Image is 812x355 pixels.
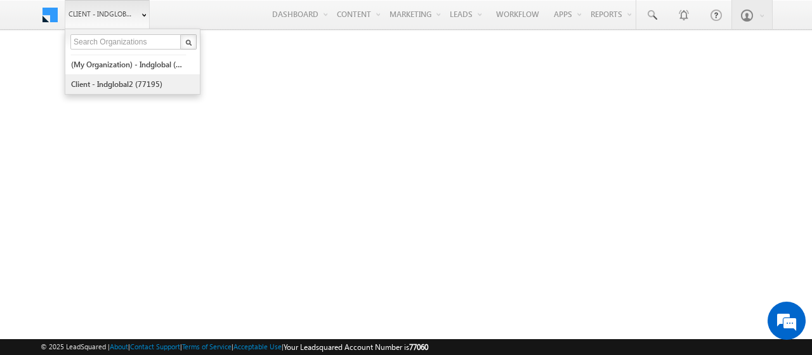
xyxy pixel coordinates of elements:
a: About [110,342,128,351]
span: © 2025 LeadSquared | | | | | [41,341,428,353]
em: Start Chat [173,272,230,289]
span: 77060 [409,342,428,352]
div: Minimize live chat window [208,6,239,37]
img: d_60004797649_company_0_60004797649 [22,67,53,83]
a: Contact Support [130,342,180,351]
div: Chat with us now [66,67,213,83]
a: (My Organization) - indglobal (48060) [70,55,187,74]
input: Search Organizations [70,34,182,50]
a: Client - indglobal2 (77195) [70,74,187,94]
a: Acceptable Use [233,342,282,351]
span: Client - indglobal1 (77060) [69,8,135,20]
a: Terms of Service [182,342,232,351]
span: Your Leadsquared Account Number is [284,342,428,352]
img: Search [185,39,192,46]
textarea: Type your message and hit 'Enter' [16,117,232,262]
